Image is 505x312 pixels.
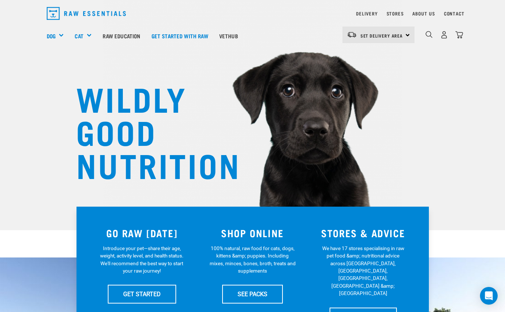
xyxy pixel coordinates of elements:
[412,12,435,15] a: About Us
[214,21,243,50] a: Vethub
[222,285,283,303] a: SEE PACKS
[426,31,433,38] img: home-icon-1@2x.png
[41,4,465,23] nav: dropdown navigation
[202,227,303,239] h3: SHOP ONLINE
[455,31,463,39] img: home-icon@2x.png
[209,245,296,275] p: 100% natural, raw food for cats, dogs, kittens &amp; puppies. Including mixes, minces, bones, bro...
[99,245,185,275] p: Introduce your pet—share their age, weight, activity level, and health status. We'll recommend th...
[360,34,403,37] span: Set Delivery Area
[108,285,176,303] a: GET STARTED
[91,227,193,239] h3: GO RAW [DATE]
[440,31,448,39] img: user.png
[444,12,465,15] a: Contact
[320,245,406,297] p: We have 17 stores specialising in raw pet food &amp; nutritional advice across [GEOGRAPHIC_DATA],...
[387,12,404,15] a: Stores
[97,21,146,50] a: Raw Education
[75,32,83,40] a: Cat
[347,31,357,38] img: van-moving.png
[356,12,377,15] a: Delivery
[480,287,498,305] div: Open Intercom Messenger
[47,7,126,20] img: Raw Essentials Logo
[312,227,414,239] h3: STORES & ADVICE
[76,81,223,180] h1: WILDLY GOOD NUTRITION
[47,32,56,40] a: Dog
[146,21,214,50] a: Get started with Raw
